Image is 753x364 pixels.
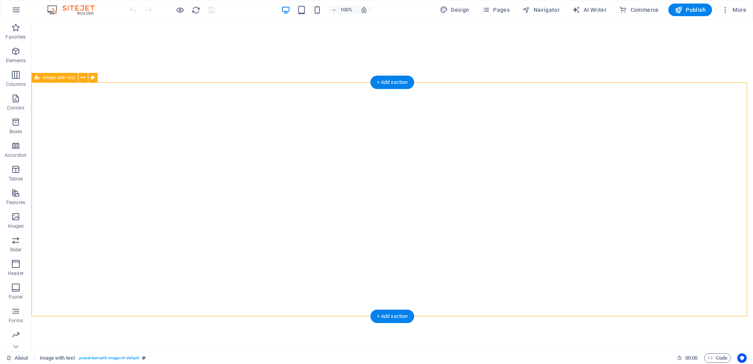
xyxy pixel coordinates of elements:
nav: breadcrumb [40,353,146,363]
p: Marketing [5,341,26,347]
h6: Session time [677,353,698,363]
button: Design [437,4,473,16]
button: 100% [328,5,356,15]
button: Usercentrics [737,353,747,363]
p: Slider [10,247,22,253]
div: Design (Ctrl+Alt+Y) [437,4,473,16]
span: . preset-text-with-image-v4-default [78,353,139,363]
button: Commerce [616,4,662,16]
button: AI Writer [569,4,610,16]
span: Commerce [619,6,659,14]
p: Footer [9,294,23,300]
span: 00 00 [685,353,697,363]
button: Code [704,353,731,363]
span: : [691,355,692,361]
p: Features [6,199,25,206]
span: More [721,6,746,14]
span: Image with text [43,75,75,80]
a: Click to cancel selection. Double-click to open Pages [6,353,28,363]
p: Boxes [9,128,22,135]
img: Editor Logo [45,5,104,15]
span: AI Writer [572,6,606,14]
span: Publish [675,6,706,14]
p: Header [8,270,24,277]
i: Reload page [191,6,200,15]
p: Columns [6,81,26,87]
i: This element is a customizable preset [142,356,146,360]
button: Navigator [519,4,563,16]
span: Code [708,353,727,363]
p: Accordion [5,152,27,158]
div: + Add section [371,76,414,89]
button: reload [191,5,200,15]
button: Pages [479,4,513,16]
p: Content [7,105,24,111]
p: Elements [6,58,26,64]
div: + Add section [371,310,414,323]
i: On resize automatically adjust zoom level to fit chosen device. [360,6,367,13]
span: Click to select. Double-click to edit [40,353,75,363]
h6: 100% [340,5,352,15]
button: Publish [668,4,712,16]
p: Forms [9,318,23,324]
p: Tables [9,176,23,182]
span: Pages [482,6,510,14]
button: More [718,4,749,16]
span: Design [440,6,469,14]
p: Images [8,223,24,229]
span: Navigator [522,6,560,14]
p: Favorites [6,34,26,40]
